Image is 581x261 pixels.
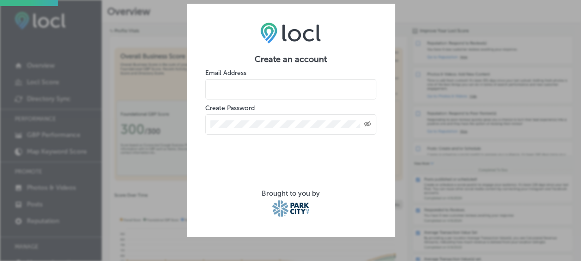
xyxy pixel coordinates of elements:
img: Park City [272,200,309,217]
iframe: reCAPTCHA [220,139,361,175]
h2: Create an account [205,54,376,64]
label: Email Address [205,69,246,77]
span: Toggle password visibility [364,120,371,129]
img: LOCL logo [260,22,321,43]
div: Brought to you by [205,189,376,198]
label: Create Password [205,104,255,112]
